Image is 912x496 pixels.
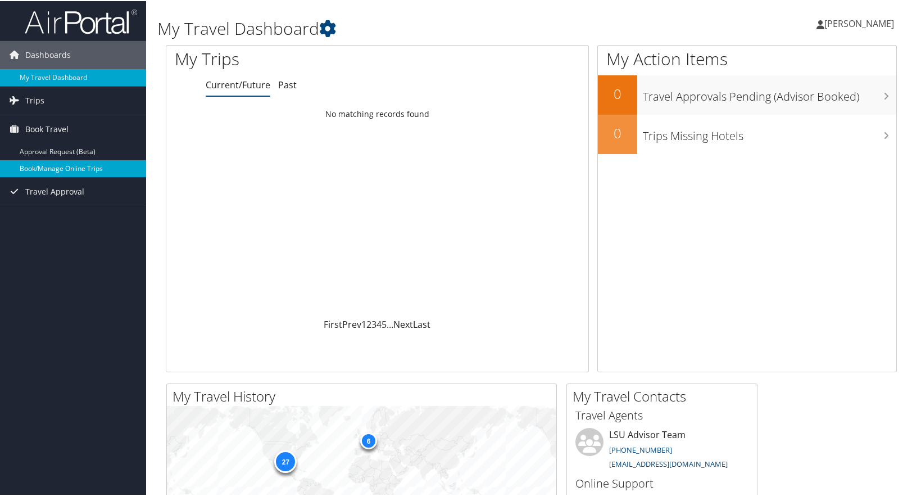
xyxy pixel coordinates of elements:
[382,317,387,330] a: 5
[25,114,69,142] span: Book Travel
[413,317,430,330] a: Last
[278,78,297,90] a: Past
[360,431,377,448] div: 6
[598,83,637,102] h2: 0
[575,407,748,422] h3: Travel Agents
[643,121,896,143] h3: Trips Missing Hotels
[570,427,754,473] li: LSU Advisor Team
[25,40,71,68] span: Dashboards
[598,123,637,142] h2: 0
[609,444,672,454] a: [PHONE_NUMBER]
[206,78,270,90] a: Current/Future
[342,317,361,330] a: Prev
[173,386,556,405] h2: My Travel History
[274,449,297,472] div: 27
[361,317,366,330] a: 1
[157,16,656,39] h1: My Travel Dashboard
[25,7,137,34] img: airportal-logo.png
[371,317,376,330] a: 3
[166,103,588,123] td: No matching records found
[824,16,894,29] span: [PERSON_NAME]
[25,85,44,114] span: Trips
[609,458,728,468] a: [EMAIL_ADDRESS][DOMAIN_NAME]
[387,317,393,330] span: …
[366,317,371,330] a: 2
[598,46,896,70] h1: My Action Items
[598,114,896,153] a: 0Trips Missing Hotels
[25,177,84,205] span: Travel Approval
[393,317,413,330] a: Next
[175,46,404,70] h1: My Trips
[573,386,757,405] h2: My Travel Contacts
[376,317,382,330] a: 4
[575,475,748,490] h3: Online Support
[324,317,342,330] a: First
[643,82,896,103] h3: Travel Approvals Pending (Advisor Booked)
[598,74,896,114] a: 0Travel Approvals Pending (Advisor Booked)
[816,6,905,39] a: [PERSON_NAME]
